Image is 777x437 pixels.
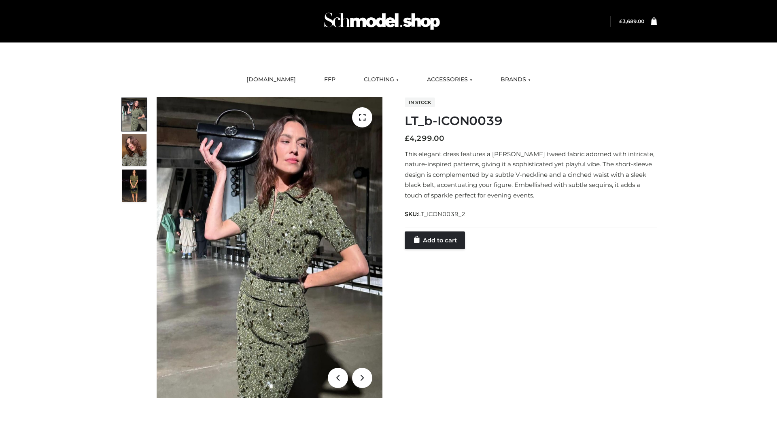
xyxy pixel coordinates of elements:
[405,209,466,219] span: SKU:
[405,114,657,128] h1: LT_b-ICON0039
[122,98,146,131] img: Screenshot-2024-10-29-at-6.59.56%E2%80%AFPM.jpg
[405,98,435,107] span: In stock
[122,134,146,166] img: Screenshot-2024-10-29-at-7.00.03%E2%80%AFPM.jpg
[240,71,302,89] a: [DOMAIN_NAME]
[495,71,537,89] a: BRANDS
[405,134,444,143] bdi: 4,299.00
[405,231,465,249] a: Add to cart
[318,71,342,89] a: FFP
[421,71,478,89] a: ACCESSORIES
[405,149,657,201] p: This elegant dress features a [PERSON_NAME] tweed fabric adorned with intricate, nature-inspired ...
[619,18,622,24] span: £
[418,210,465,218] span: LT_ICON0039_2
[358,71,405,89] a: CLOTHING
[122,170,146,202] img: Screenshot-2024-10-29-at-7.00.09%E2%80%AFPM.jpg
[619,18,644,24] bdi: 3,689.00
[157,97,382,398] img: LT_b-ICON0039
[321,5,443,37] img: Schmodel Admin 964
[619,18,644,24] a: £3,689.00
[405,134,410,143] span: £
